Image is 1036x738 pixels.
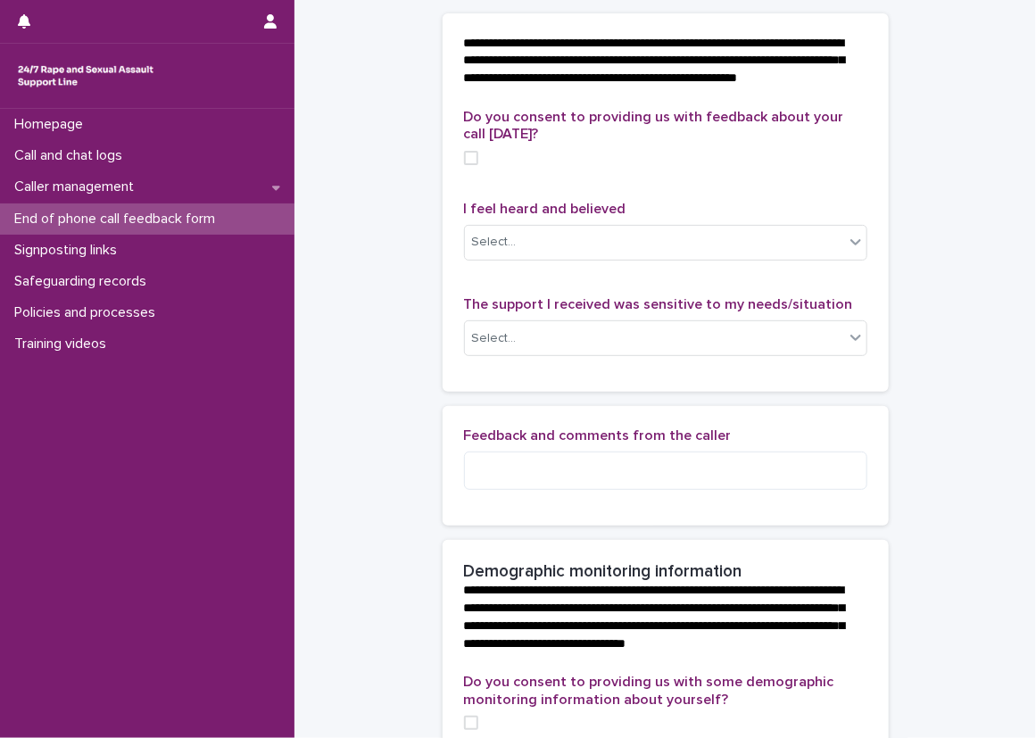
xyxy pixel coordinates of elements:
[464,202,626,216] span: I feel heard and believed
[7,304,170,321] p: Policies and processes
[464,428,732,443] span: Feedback and comments from the caller
[472,329,517,348] div: Select...
[464,561,742,582] h2: Demographic monitoring information
[7,273,161,290] p: Safeguarding records
[7,147,137,164] p: Call and chat logs
[7,242,131,259] p: Signposting links
[472,233,517,252] div: Select...
[464,675,834,706] span: Do you consent to providing us with some demographic monitoring information about yourself?
[7,116,97,133] p: Homepage
[7,178,148,195] p: Caller management
[464,110,844,141] span: Do you consent to providing us with feedback about your call [DATE]?
[14,58,157,94] img: rhQMoQhaT3yELyF149Cw
[7,211,229,228] p: End of phone call feedback form
[464,297,853,311] span: The support I received was sensitive to my needs/situation
[7,336,120,352] p: Training videos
